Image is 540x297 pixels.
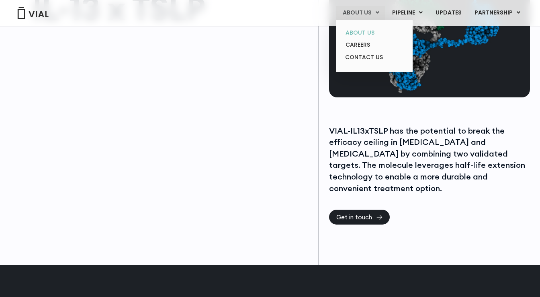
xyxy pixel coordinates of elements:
div: VIAL-IL13xTSLP has the potential to break the efficacy ceiling in [MEDICAL_DATA] and [MEDICAL_DAT... [329,125,530,194]
img: Vial Logo [17,7,49,19]
a: PIPELINEMenu Toggle [386,6,429,20]
a: Get in touch [329,210,390,225]
a: UPDATES [429,6,468,20]
span: Get in touch [336,214,372,220]
a: ABOUT USMenu Toggle [336,6,385,20]
a: CONTACT US [339,51,409,64]
a: ABOUT US [339,27,409,39]
a: PARTNERSHIPMenu Toggle [468,6,527,20]
a: CAREERS [339,39,409,51]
